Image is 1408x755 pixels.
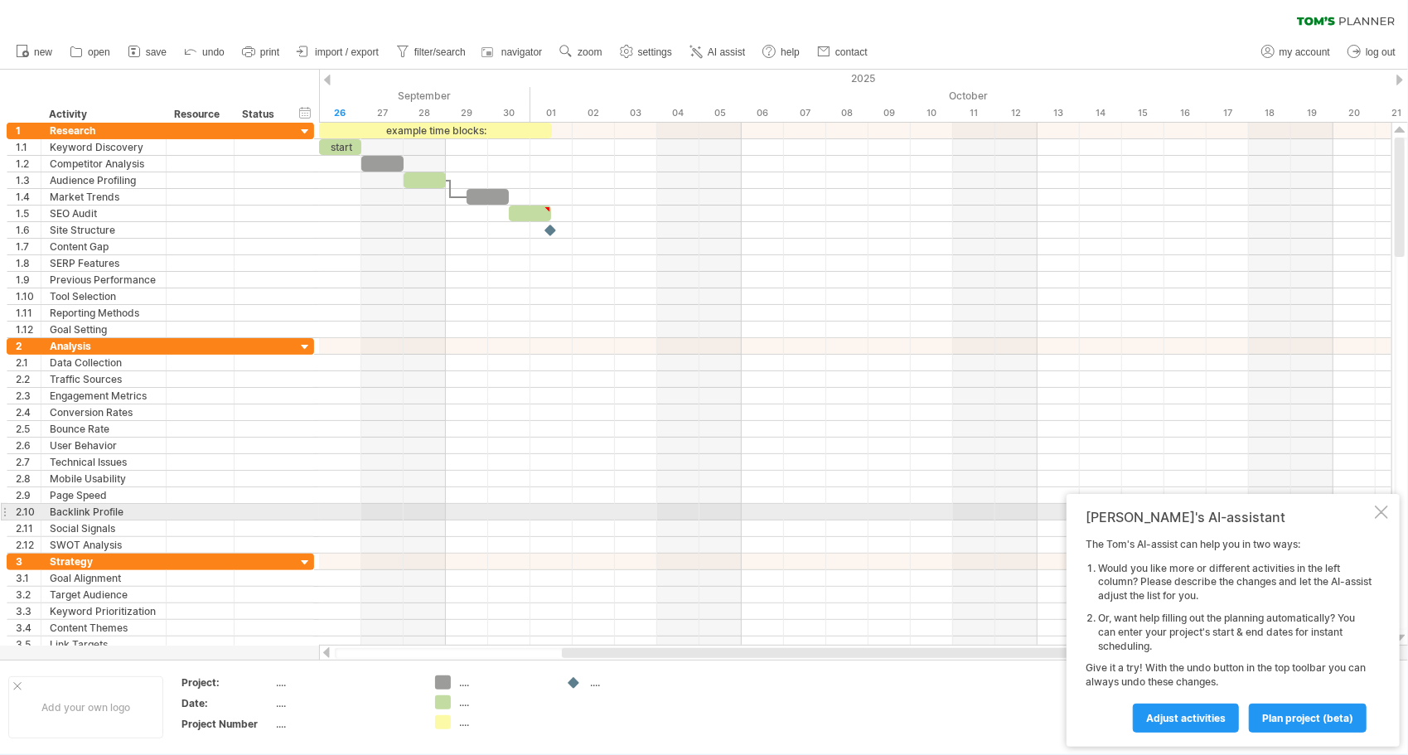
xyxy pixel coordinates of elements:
div: 2 [16,338,41,354]
div: Activity [49,106,157,123]
a: my account [1257,41,1335,63]
div: Saturday, 18 October 2025 [1249,104,1291,122]
a: log out [1343,41,1401,63]
div: 1.6 [16,222,41,238]
div: example time blocks: [319,123,552,138]
a: AI assist [685,41,750,63]
div: Tuesday, 7 October 2025 [784,104,826,122]
div: 1.4 [16,189,41,205]
div: 2.9 [16,487,41,503]
div: Data Collection [50,355,157,370]
a: new [12,41,57,63]
div: 1.10 [16,288,41,304]
div: Target Audience [50,587,157,603]
div: Saturday, 4 October 2025 [657,104,699,122]
div: Resource [174,106,225,123]
div: 1.3 [16,172,41,188]
div: Mobile Usability [50,471,157,486]
div: 3.3 [16,603,41,619]
div: 2.8 [16,471,41,486]
div: SERP Features [50,255,157,271]
span: print [260,46,279,58]
div: Tuesday, 30 September 2025 [488,104,530,122]
div: 2.12 [16,537,41,553]
div: Friday, 26 September 2025 [319,104,361,122]
div: 3 [16,554,41,569]
a: navigator [479,41,547,63]
div: Keyword Discovery [50,139,157,155]
a: filter/search [392,41,471,63]
div: User Behavior [50,438,157,453]
a: import / export [293,41,384,63]
div: Market Trends [50,189,157,205]
div: 1.12 [16,322,41,337]
div: Wednesday, 1 October 2025 [530,104,573,122]
div: Site Structure [50,222,157,238]
a: undo [180,41,230,63]
div: 2.7 [16,454,41,470]
a: zoom [555,41,607,63]
div: 2.4 [16,404,41,420]
div: Link Targets [50,636,157,652]
div: Analysis [50,338,157,354]
span: log out [1366,46,1396,58]
div: Engagement Metrics [50,388,157,404]
div: The Tom's AI-assist can help you in two ways: Give it a try! With the undo button in the top tool... [1086,538,1372,732]
div: Monday, 29 September 2025 [446,104,488,122]
div: Status [242,106,278,123]
li: Or, want help filling out the planning automatically? You can enter your project's start & end da... [1098,612,1372,653]
div: 3.4 [16,620,41,636]
div: Reporting Methods [50,305,157,321]
span: AI assist [708,46,745,58]
span: save [146,46,167,58]
a: save [123,41,172,63]
div: Content Themes [50,620,157,636]
div: Sunday, 12 October 2025 [995,104,1038,122]
li: Would you like more or different activities in the left column? Please describe the changes and l... [1098,562,1372,603]
div: .... [276,675,415,690]
div: Bounce Rate [50,421,157,437]
div: Friday, 3 October 2025 [615,104,657,122]
div: Strategy [50,554,157,569]
div: Add your own logo [8,676,163,738]
div: Wednesday, 8 October 2025 [826,104,869,122]
div: SWOT Analysis [50,537,157,553]
div: .... [459,715,549,729]
div: 1.7 [16,239,41,254]
div: 1.8 [16,255,41,271]
span: undo [202,46,225,58]
div: Thursday, 2 October 2025 [573,104,615,122]
div: 1.9 [16,272,41,288]
div: 3.5 [16,636,41,652]
a: plan project (beta) [1249,704,1367,733]
div: Audience Profiling [50,172,157,188]
span: help [781,46,800,58]
a: open [65,41,115,63]
div: 2.1 [16,355,41,370]
div: Sunday, 19 October 2025 [1291,104,1333,122]
div: 2.6 [16,438,41,453]
a: help [758,41,805,63]
div: Saturday, 27 September 2025 [361,104,404,122]
div: Social Signals [50,520,157,536]
span: new [34,46,52,58]
div: 2.10 [16,504,41,520]
div: Page Speed [50,487,157,503]
div: Sunday, 5 October 2025 [699,104,742,122]
div: 1 [16,123,41,138]
div: Wednesday, 15 October 2025 [1122,104,1164,122]
div: Previous Performance [50,272,157,288]
div: Friday, 17 October 2025 [1207,104,1249,122]
div: Thursday, 16 October 2025 [1164,104,1207,122]
span: my account [1280,46,1330,58]
div: Monday, 13 October 2025 [1038,104,1080,122]
div: Content Gap [50,239,157,254]
span: settings [638,46,672,58]
a: Adjust activities [1133,704,1239,733]
div: start [319,139,361,155]
div: .... [459,695,549,709]
div: Saturday, 11 October 2025 [953,104,995,122]
div: .... [276,717,415,731]
div: [PERSON_NAME]'s AI-assistant [1086,509,1372,525]
div: 2.5 [16,421,41,437]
